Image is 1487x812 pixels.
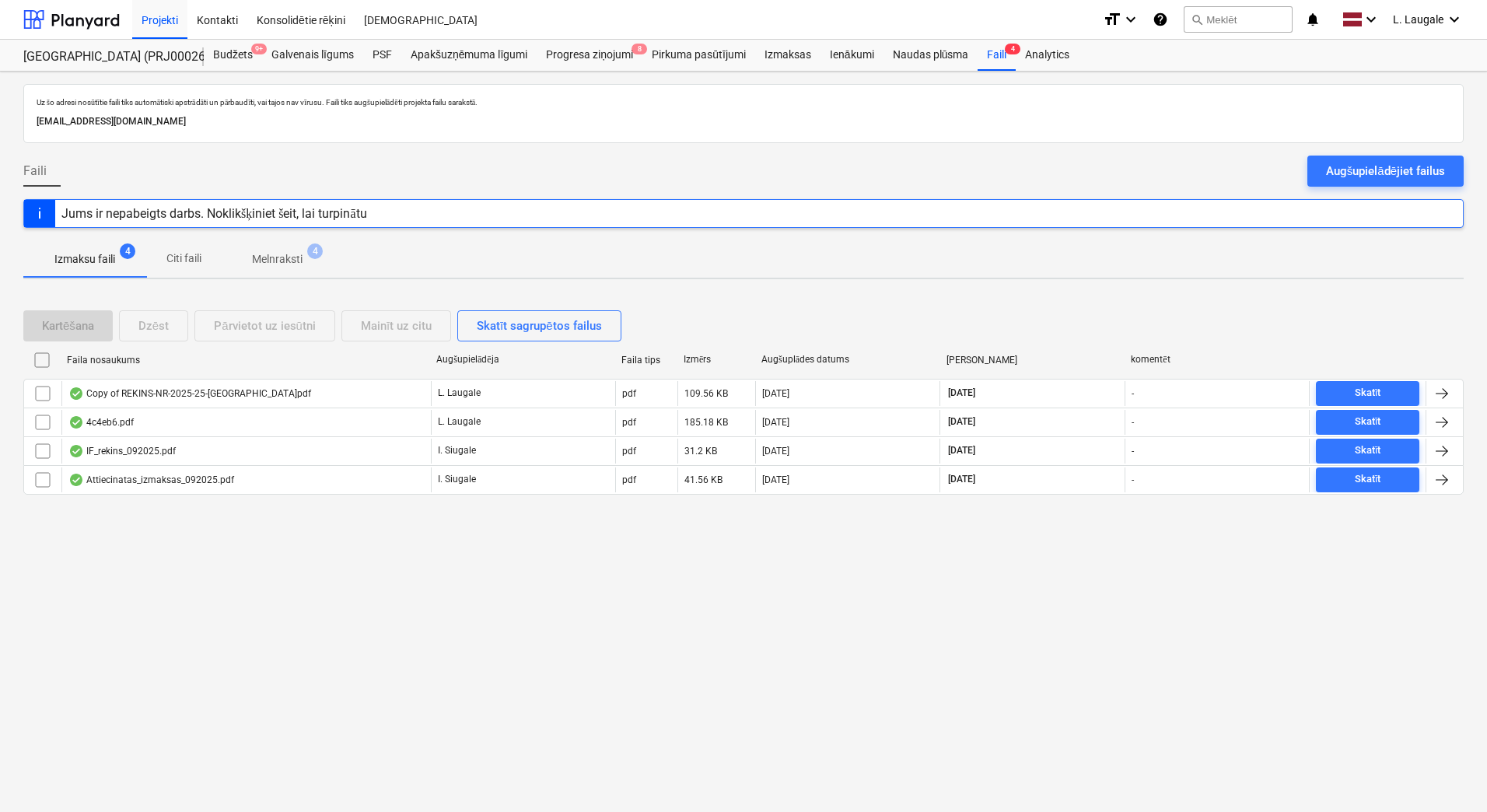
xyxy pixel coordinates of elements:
[1121,10,1140,29] i: keyboard_arrow_down
[622,388,636,399] div: pdf
[61,206,367,221] div: Jums ir nepabeigts darbs. Noklikšķiniet šeit, lai turpinātu
[1305,10,1321,29] i: notifications
[477,316,602,336] div: Skatīt sagrupētos failus
[622,474,636,485] div: pdf
[204,40,262,71] a: Budžets9+
[457,310,621,341] button: Skatīt sagrupētos failus
[1132,388,1134,399] div: -
[537,40,642,71] div: Progresa ziņojumi
[762,417,789,428] div: [DATE]
[252,251,303,268] p: Melnraksti
[684,388,728,399] div: 109.56 KB
[1445,10,1464,29] i: keyboard_arrow_down
[68,387,84,400] div: OCR pabeigts
[978,40,1016,71] a: Faili4
[1307,156,1464,187] button: Augšupielādējiet failus
[54,251,115,268] p: Izmaksu faili
[537,40,642,71] a: Progresa ziņojumi8
[67,355,424,366] div: Faila nosaukums
[1316,467,1419,492] button: Skatīt
[68,445,84,457] div: OCR pabeigts
[23,49,185,65] div: [GEOGRAPHIC_DATA] (PRJ0002627, K-1 un K-2(2.kārta) 2601960
[165,250,202,267] p: Citi faili
[251,44,267,54] span: 9+
[1016,40,1079,71] a: Analytics
[68,387,311,400] div: Copy of REKINS-NR-2025-25-[GEOGRAPHIC_DATA]pdf
[68,474,234,486] div: Attiecinatas_izmaksas_092025.pdf
[1362,10,1380,29] i: keyboard_arrow_down
[762,446,789,457] div: [DATE]
[68,474,84,486] div: OCR pabeigts
[820,40,883,71] a: Ienākumi
[1132,474,1134,485] div: -
[307,243,323,259] span: 4
[401,40,537,71] a: Apakšuzņēmuma līgumi
[262,40,363,71] a: Galvenais līgums
[946,473,977,486] span: [DATE]
[37,97,1450,107] p: Uz šo adresi nosūtītie faili tiks automātiski apstrādāti un pārbaudīti, vai tajos nav vīrusu. Fai...
[120,243,135,259] span: 4
[1316,439,1419,464] button: Skatīt
[946,355,1119,366] div: [PERSON_NAME]
[1409,737,1487,812] iframe: Chat Widget
[436,354,609,366] div: Augšupielādēja
[1326,161,1445,181] div: Augšupielādējiet failus
[1132,446,1134,457] div: -
[621,355,671,366] div: Faila tips
[68,416,84,429] div: OCR pabeigts
[68,416,134,429] div: 4c4eb6.pdf
[761,354,934,366] div: Augšuplādes datums
[883,40,978,71] a: Naudas plūsma
[1355,471,1381,488] div: Skatīt
[978,40,1016,71] div: Faili
[1132,417,1134,428] div: -
[438,444,476,457] p: I. Siugale
[1191,13,1203,26] span: search
[438,415,481,429] p: L. Laugale
[762,474,789,485] div: [DATE]
[37,114,1450,130] p: [EMAIL_ADDRESS][DOMAIN_NAME]
[438,387,481,400] p: L. Laugale
[1103,10,1121,29] i: format_size
[1131,354,1303,366] div: komentēt
[204,40,262,71] div: Budžets
[1355,442,1381,460] div: Skatīt
[363,40,401,71] a: PSF
[946,415,977,429] span: [DATE]
[1355,384,1381,402] div: Skatīt
[1184,6,1293,33] button: Meklēt
[1393,13,1443,26] span: L. Laugale
[68,445,176,457] div: IF_rekins_092025.pdf
[23,162,47,180] span: Faili
[1355,413,1381,431] div: Skatīt
[622,446,636,457] div: pdf
[632,44,647,54] span: 8
[762,388,789,399] div: [DATE]
[1005,44,1020,54] span: 4
[1316,410,1419,435] button: Skatīt
[622,417,636,428] div: pdf
[684,417,728,428] div: 185.18 KB
[684,474,723,485] div: 41.56 KB
[946,387,977,400] span: [DATE]
[755,40,820,71] a: Izmaksas
[642,40,755,71] a: Pirkuma pasūtījumi
[1316,381,1419,406] button: Skatīt
[684,446,717,457] div: 31.2 KB
[684,354,749,366] div: Izmērs
[438,473,476,486] p: I. Siugale
[946,444,977,457] span: [DATE]
[1153,10,1168,29] i: Zināšanu pamats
